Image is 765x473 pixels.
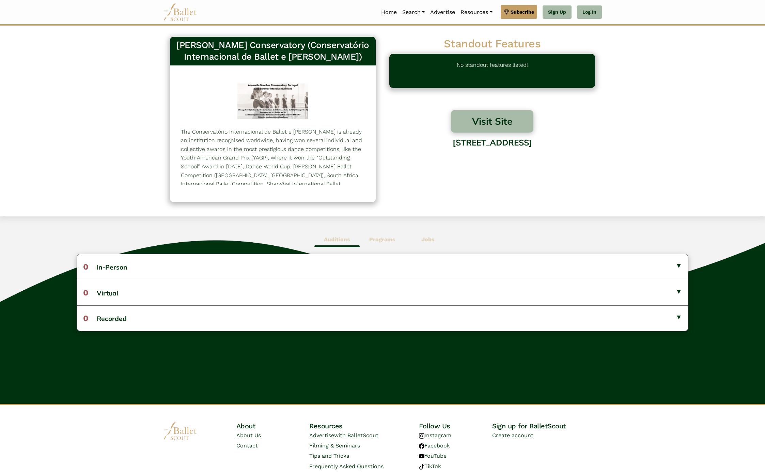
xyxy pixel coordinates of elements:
a: Advertisewith BalletScout [309,432,378,439]
p: No standout features listed! [457,61,528,81]
button: 0Recorded [77,305,688,331]
span: Subscribe [511,8,534,16]
img: instagram logo [419,433,424,439]
a: Sign Up [543,5,572,19]
span: 0 [83,314,88,323]
img: tiktok logo [419,464,424,470]
a: Facebook [419,442,450,449]
a: Subscribe [501,5,537,19]
a: Tips and Tricks [309,453,349,459]
h4: Resources [309,422,419,430]
div: [STREET_ADDRESS] [389,133,595,183]
a: Frequently Asked Questions [309,463,384,470]
img: youtube logo [419,454,424,459]
h4: About [236,422,310,430]
img: logo [163,422,197,440]
a: YouTube [419,453,447,459]
button: Visit Site [451,110,533,133]
a: TikTok [419,463,441,470]
button: 0Virtual [77,280,688,305]
span: 0 [83,288,88,297]
b: Jobs [421,236,435,243]
a: Filming & Seminars [309,442,360,449]
b: Auditions [324,236,350,243]
h3: [PERSON_NAME] Conservatory (Conservatório Internacional de Ballet e [PERSON_NAME]) [175,40,370,63]
img: gem.svg [504,8,509,16]
span: 0 [83,262,88,272]
h4: Follow Us [419,422,492,430]
h2: Standout Features [389,37,595,51]
a: Resources [458,5,495,19]
h4: Sign up for BalletScout [492,422,602,430]
a: Advertise [427,5,458,19]
p: The Conservatório Internacional de Ballet e [PERSON_NAME] is already an institution recognised wo... [181,127,365,232]
a: Instagram [419,432,451,439]
b: Programs [369,236,395,243]
button: 0In-Person [77,254,688,279]
a: About Us [236,432,261,439]
a: Home [378,5,400,19]
span: with BalletScout [334,432,378,439]
a: Log In [577,5,602,19]
img: facebook logo [419,443,424,449]
a: Contact [236,442,258,449]
a: Create account [492,432,533,439]
a: Search [400,5,427,19]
